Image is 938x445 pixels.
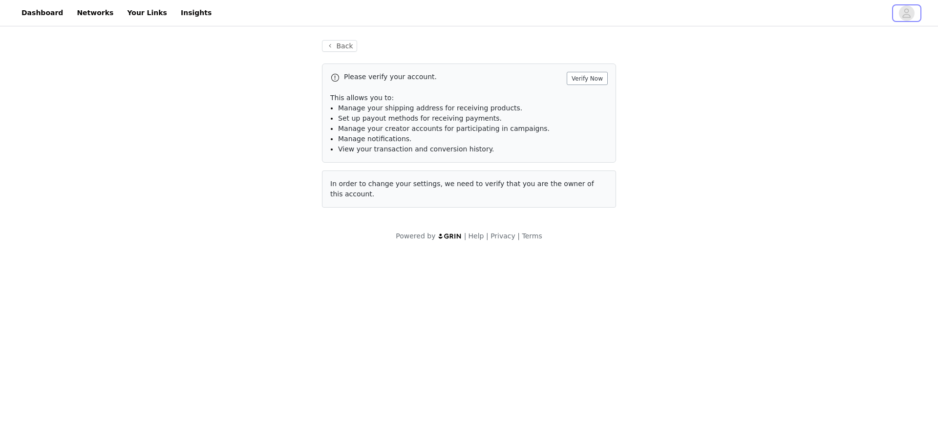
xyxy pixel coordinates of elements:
span: Manage your shipping address for receiving products. [338,104,522,112]
span: | [464,232,467,240]
span: | [486,232,489,240]
span: Manage notifications. [338,135,412,143]
p: Please verify your account. [344,72,563,82]
a: Help [469,232,484,240]
a: Your Links [121,2,173,24]
span: | [517,232,520,240]
a: Dashboard [16,2,69,24]
a: Networks [71,2,119,24]
span: Powered by [396,232,435,240]
button: Back [322,40,357,52]
a: Privacy [490,232,515,240]
div: avatar [902,5,911,21]
button: Verify Now [567,72,608,85]
span: Set up payout methods for receiving payments. [338,114,502,122]
span: View your transaction and conversion history. [338,145,494,153]
span: Manage your creator accounts for participating in campaigns. [338,125,550,132]
a: Terms [522,232,542,240]
a: Insights [175,2,217,24]
span: In order to change your settings, we need to verify that you are the owner of this account. [330,180,594,198]
p: This allows you to: [330,93,608,103]
img: logo [438,233,462,239]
